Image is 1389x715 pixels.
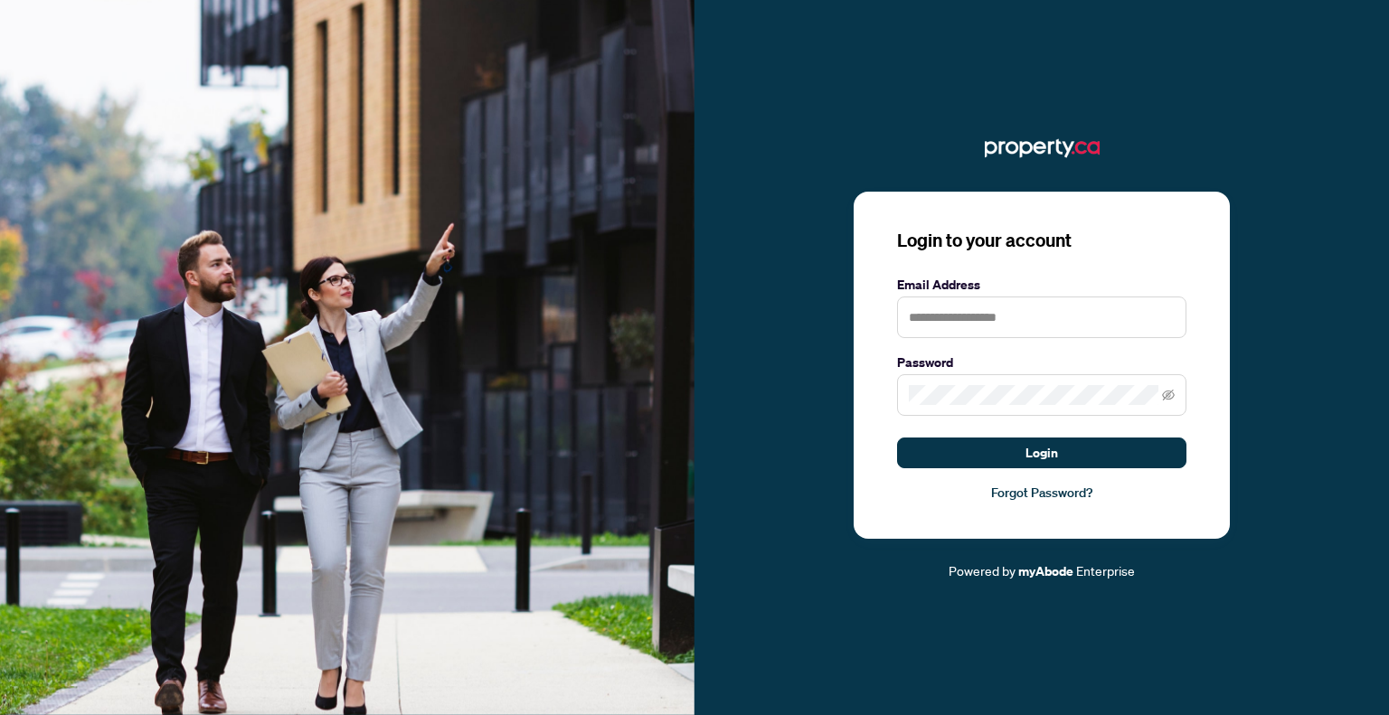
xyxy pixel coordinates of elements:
[985,134,1100,163] img: ma-logo
[897,437,1186,468] button: Login
[897,228,1186,253] h3: Login to your account
[897,275,1186,295] label: Email Address
[1076,562,1135,579] span: Enterprise
[1162,389,1175,401] span: eye-invisible
[1025,438,1058,467] span: Login
[1018,561,1073,581] a: myAbode
[897,353,1186,372] label: Password
[949,562,1016,579] span: Powered by
[897,483,1186,503] a: Forgot Password?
